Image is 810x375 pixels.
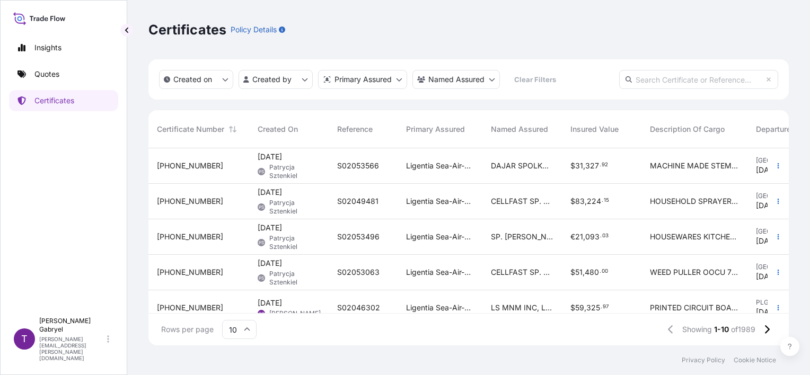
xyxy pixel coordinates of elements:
[570,269,575,276] span: $
[258,258,282,269] span: [DATE]
[259,166,264,177] span: PS
[650,124,725,135] span: Description Of Cargo
[585,198,587,205] span: ,
[682,356,725,364] a: Privacy Policy
[575,162,583,169] span: 31
[600,270,601,273] span: .
[585,233,600,240] span: 093
[584,304,586,311] span: ,
[575,233,583,240] span: 21
[570,304,575,311] span: $
[157,267,223,278] span: [PHONE_NUMBER]
[258,151,282,162] span: [DATE]
[406,196,474,207] span: Ligentia Sea-Air-Rail Sp. z o.o.
[585,269,599,276] span: 480
[604,199,609,202] span: 15
[428,74,485,85] p: Named Assured
[159,70,233,89] button: createdOn Filter options
[514,74,556,85] p: Clear Filters
[600,163,601,167] span: .
[173,74,212,85] p: Created on
[9,37,118,58] a: Insights
[491,231,553,242] span: SP. [PERSON_NAME] I WSPÓLNICY
[756,124,791,135] span: Departure
[337,124,373,135] span: Reference
[491,267,553,278] span: CELLFAST SP. Z O.O.
[269,234,320,251] span: Patrycja Sztenkiel
[337,160,379,171] span: S02053566
[756,200,780,211] span: [DATE]
[406,231,474,242] span: Ligentia Sea-Air-Rail Sp. z o.o.
[157,124,224,135] span: Certificate Number
[619,70,778,89] input: Search Certificate or Reference...
[269,270,320,287] span: Patrycja Sztenkiel
[756,236,780,246] span: [DATE]
[406,160,474,171] span: Ligentia Sea-Air-Rail Sp. z o.o.
[650,160,739,171] span: MACHINE MADE STEMMED GLASSWARE MACHINE MADE GLASSWARE CUP GLASS CUP HEAT RESISTANT GLASSWARE BORC...
[650,267,739,278] span: WEED PULLER OOCU 7810581 OOLJGH 9990 40 HC 7335 00 KG 68 00 M 3 2250 CTN CY CY
[258,298,282,308] span: [DATE]
[650,196,739,207] span: HOUSEHOLD SPRAYER GARDEN SPRAYER FCIU 9484349 OOLJGT 1571 40 HC 6224 64 KG 64 61 M 3 1536 CTN CY ...
[34,95,74,106] p: Certificates
[157,196,223,207] span: [PHONE_NUMBER]
[602,199,603,202] span: .
[334,74,392,85] p: Primary Assured
[601,305,602,309] span: .
[161,324,214,335] span: Rows per page
[231,24,277,35] p: Policy Details
[731,324,755,335] span: of 1989
[337,196,378,207] span: S02049481
[258,124,298,135] span: Created On
[600,234,602,238] span: .
[258,222,282,233] span: [DATE]
[602,234,609,238] span: 03
[583,269,585,276] span: ,
[269,309,321,318] span: [PERSON_NAME]
[406,124,465,135] span: Primary Assured
[583,233,585,240] span: ,
[406,302,474,313] span: Ligentia Sea-Air-Rail Sp. z o.o.
[148,21,226,38] p: Certificates
[491,124,548,135] span: Named Assured
[505,71,565,88] button: Clear Filters
[157,231,223,242] span: [PHONE_NUMBER]
[491,160,553,171] span: DAJAR SPOLKA Z O.O.
[570,198,575,205] span: $
[34,42,61,53] p: Insights
[337,231,380,242] span: S02053496
[586,304,600,311] span: 325
[157,302,223,313] span: [PHONE_NUMBER]
[602,163,608,167] span: 92
[570,124,619,135] span: Insured Value
[756,271,780,282] span: [DATE]
[575,304,584,311] span: 59
[39,317,105,334] p: [PERSON_NAME] Gabryel
[585,162,599,169] span: 327
[269,199,320,216] span: Patrycja Sztenkiel
[650,302,739,313] span: PRINTED CIRCUIT BOARDS NET WEIGHT 17834 KG GROSS WEIGHT 18182 KG QUANTITY 16 BIG BAGS HS CODE 854...
[259,237,264,248] span: PS
[269,163,320,180] span: Patrycja Sztenkiel
[9,64,118,85] a: Quotes
[587,198,601,205] span: 224
[491,302,553,313] span: LS MNM INC, LS [GEOGRAPHIC_DATA],
[239,70,313,89] button: createdBy Filter options
[570,162,575,169] span: $
[258,187,282,198] span: [DATE]
[650,231,739,242] span: HOUSEWARES KITCHENWARES OOCU 9292497 830 Op 5114 57 Kg 63 98 Cbm
[337,302,380,313] span: S02046302
[259,273,264,283] span: PS
[406,267,474,278] span: Ligentia Sea-Air-Rail Sp. z o.o.
[714,324,729,335] span: 1-10
[157,160,223,171] span: [PHONE_NUMBER]
[412,70,500,89] button: cargoOwner Filter options
[491,196,553,207] span: CELLFAST SP. Z O.O.
[226,123,239,136] button: Sort
[756,307,780,317] span: [DATE]
[570,233,575,240] span: €
[734,356,776,364] a: Cookie Notice
[337,267,380,278] span: S02053063
[682,324,712,335] span: Showing
[39,336,105,361] p: [PERSON_NAME][EMAIL_ADDRESS][PERSON_NAME][DOMAIN_NAME]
